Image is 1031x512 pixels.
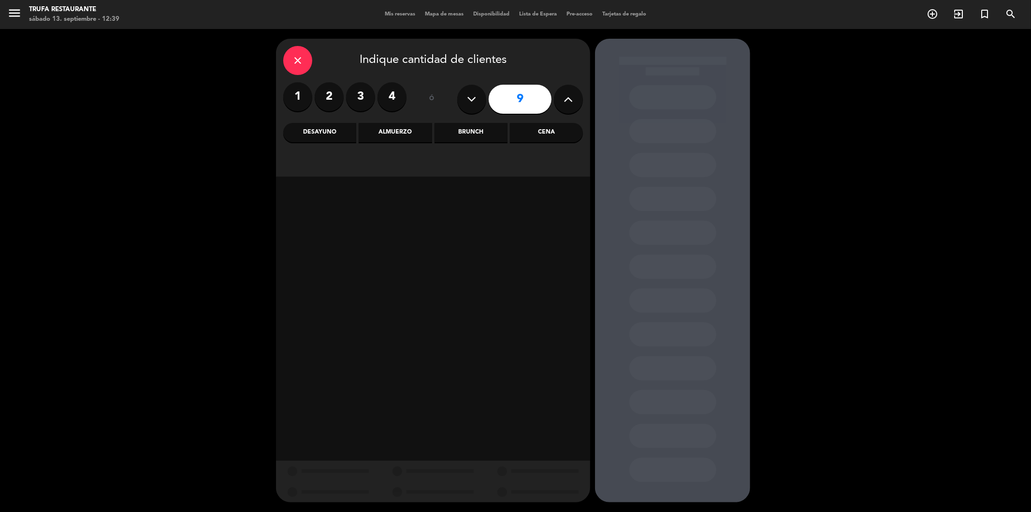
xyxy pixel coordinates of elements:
div: ó [416,82,448,116]
span: Mis reservas [380,12,420,17]
span: Pre-acceso [562,12,597,17]
label: 3 [346,82,375,111]
i: exit_to_app [953,8,964,20]
div: Trufa Restaurante [29,5,119,15]
span: Lista de Espera [514,12,562,17]
div: Indique cantidad de clientes [283,46,583,75]
div: Cena [510,123,583,142]
span: Mapa de mesas [420,12,468,17]
label: 1 [283,82,312,111]
div: Brunch [435,123,508,142]
i: turned_in_not [979,8,990,20]
span: Disponibilidad [468,12,514,17]
i: add_circle_outline [927,8,938,20]
button: menu [7,6,22,24]
i: menu [7,6,22,20]
div: Desayuno [283,123,356,142]
i: search [1005,8,1016,20]
span: Tarjetas de regalo [597,12,651,17]
i: close [292,55,304,66]
div: Almuerzo [359,123,432,142]
div: sábado 13. septiembre - 12:39 [29,15,119,24]
label: 4 [378,82,407,111]
label: 2 [315,82,344,111]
